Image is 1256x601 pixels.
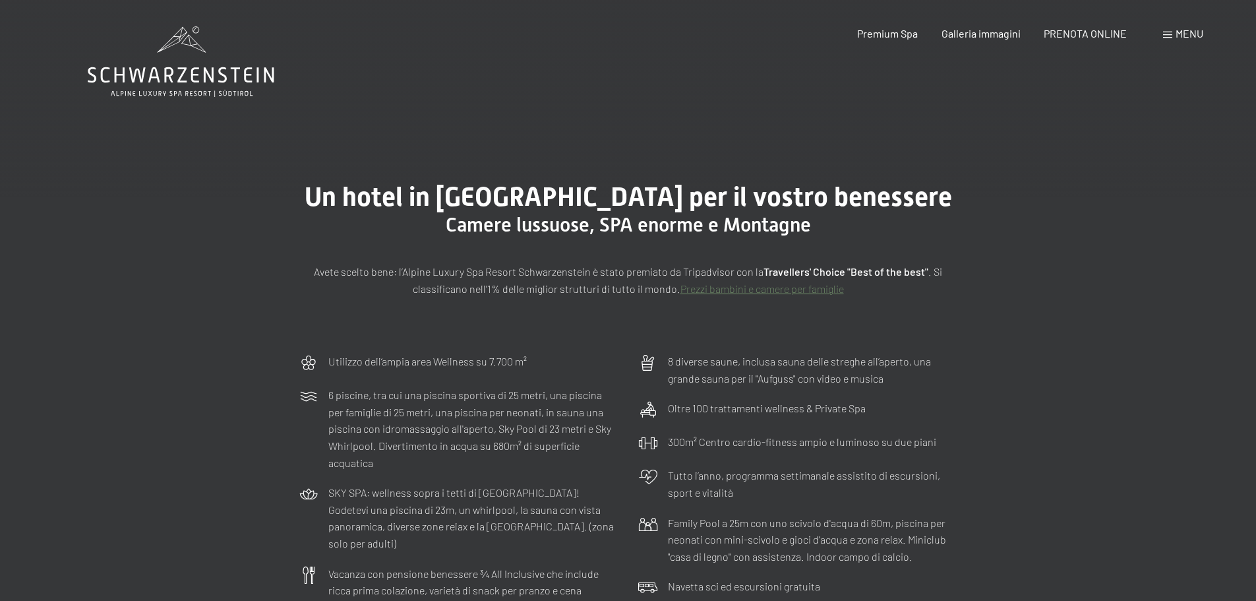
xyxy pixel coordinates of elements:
[668,400,866,417] p: Oltre 100 trattamenti wellness & Private Spa
[668,353,958,387] p: 8 diverse saune, inclusa sauna delle streghe all’aperto, una grande sauna per il "Aufguss" con vi...
[668,578,820,595] p: Navetta sci ed escursioni gratuita
[668,433,936,451] p: 300m² Centro cardio-fitness ampio e luminoso su due piani
[305,181,952,212] span: Un hotel in [GEOGRAPHIC_DATA] per il vostro benessere
[668,515,958,565] p: Family Pool a 25m con uno scivolo d'acqua di 60m, piscina per neonati con mini-scivolo e gioci d'...
[299,263,958,297] p: Avete scelto bene: l’Alpine Luxury Spa Resort Schwarzenstein è stato premiato da Tripadvisor con ...
[680,282,844,295] a: Prezzi bambini e camere per famiglie
[1176,27,1203,40] span: Menu
[1044,27,1127,40] a: PRENOTA ONLINE
[668,467,958,501] p: Tutto l’anno, programma settimanale assistito di escursioni, sport e vitalità
[328,387,618,471] p: 6 piscine, tra cui una piscina sportiva di 25 metri, una piscina per famiglie di 25 metri, una pi...
[446,213,811,236] span: Camere lussuose, SPA enorme e Montagne
[857,27,918,40] a: Premium Spa
[763,265,928,278] strong: Travellers' Choice "Best of the best"
[328,484,618,552] p: SKY SPA: wellness sopra i tetti di [GEOGRAPHIC_DATA]! Godetevi una piscina di 23m, un whirlpool, ...
[942,27,1021,40] a: Galleria immagini
[328,353,527,370] p: Utilizzo dell‘ampia area Wellness su 7.700 m²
